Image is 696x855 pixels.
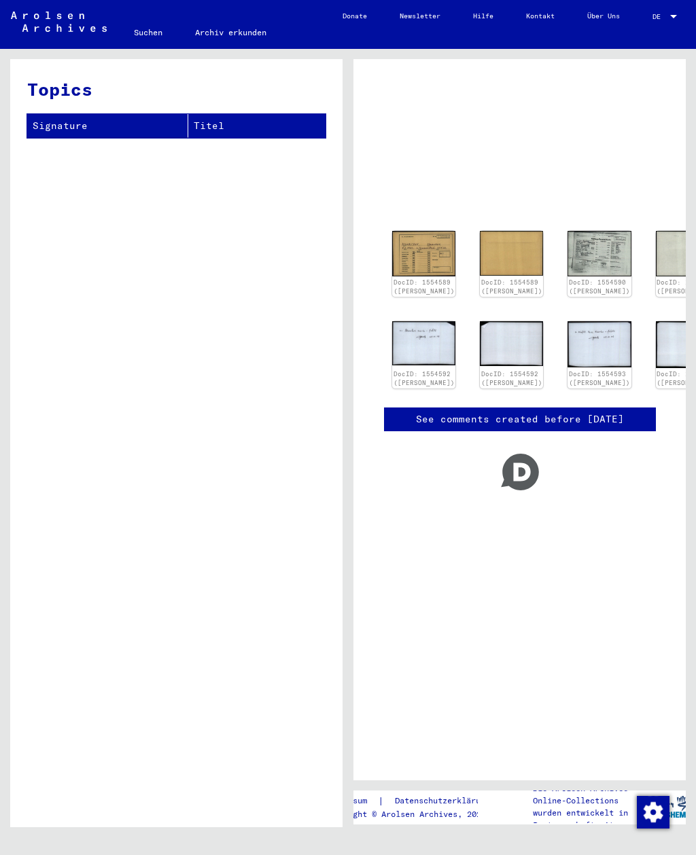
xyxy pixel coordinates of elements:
[533,782,644,807] p: Die Arolsen Archives Online-Collections
[637,796,669,829] img: Zustimmung ändern
[533,807,644,831] p: wurden entwickelt in Partnerschaft mit
[568,321,631,367] img: 001.jpg
[569,278,630,295] a: DocID: 1554590 ([PERSON_NAME])
[392,321,455,365] img: 001.jpg
[118,16,179,49] a: Suchen
[394,370,455,387] a: DocID: 1554592 ([PERSON_NAME])
[27,76,325,103] h3: Topics
[416,412,624,426] a: See comments created before [DATE]
[569,370,630,387] a: DocID: 1554593 ([PERSON_NAME])
[636,795,669,828] div: Zustimmung ändern
[27,114,188,138] th: Signature
[480,231,543,276] img: 002.jpg
[384,794,506,808] a: Datenschutzerklärung
[324,794,506,808] div: |
[324,808,506,820] p: Copyright © Arolsen Archives, 2021
[188,114,326,138] th: Titel
[480,321,543,365] img: 002.jpg
[11,12,107,32] img: Arolsen_neg.svg
[481,278,542,295] a: DocID: 1554589 ([PERSON_NAME])
[652,13,667,20] span: DE
[179,16,283,49] a: Archiv erkunden
[481,370,542,387] a: DocID: 1554592 ([PERSON_NAME])
[392,231,455,276] img: 001.jpg
[568,231,631,276] img: 001.jpg
[394,278,455,295] a: DocID: 1554589 ([PERSON_NAME])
